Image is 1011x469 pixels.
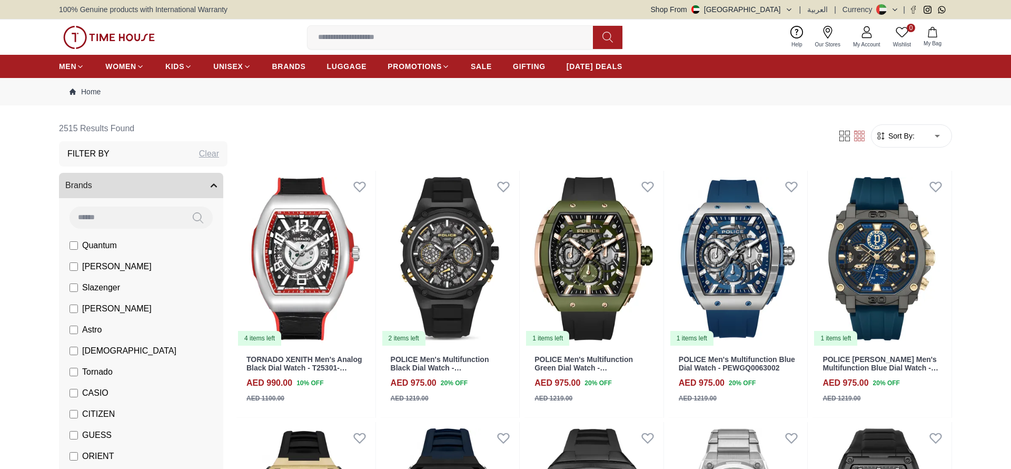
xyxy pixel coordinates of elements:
div: 2 items left [382,331,425,346]
h4: AED 975.00 [534,377,580,389]
a: MEN [59,57,84,76]
span: PROMOTIONS [388,61,442,72]
div: 1 items left [526,331,569,346]
span: CASIO [82,387,108,399]
span: Tornado [82,366,113,378]
a: POLICE Men's Multifunction Green Dial Watch - PEWGQ00630031 items left [524,171,663,347]
span: | [834,4,836,15]
div: AED 1219.00 [534,394,572,403]
a: POLICE Norwood Men's Multifunction Blue Dial Watch - PEWGQ00400011 items left [812,171,951,347]
span: 100% Genuine products with International Warranty [59,4,227,15]
h3: Filter By [67,148,110,160]
span: [PERSON_NAME] [82,260,152,273]
span: Sort By: [886,131,915,141]
button: Brands [59,173,223,198]
a: POLICE Men's Multifunction Black Dial Watch - PEWGQ00719012 items left [380,171,520,347]
span: 20 % OFF [729,378,756,388]
div: AED 1219.00 [391,394,429,403]
a: POLICE [PERSON_NAME] Men's Multifunction Blue Dial Watch - PEWGQ0040001 [822,355,938,382]
h6: 2515 Results Found [59,116,227,141]
input: Quantum [70,241,78,250]
span: Astro [82,324,102,336]
span: My Account [849,41,885,48]
input: Slazenger [70,284,78,292]
input: Astro [70,326,78,334]
div: Currency [843,4,877,15]
span: WOMEN [105,61,136,72]
span: 10 % OFF [296,378,323,388]
img: POLICE Norwood Men's Multifunction Blue Dial Watch - PEWGQ0040001 [812,171,951,347]
span: [DATE] DEALS [567,61,622,72]
div: 1 items left [670,331,713,346]
input: [PERSON_NAME] [70,262,78,271]
h4: AED 975.00 [822,377,868,389]
a: POLICE Men's Multifunction Black Dial Watch - PEWGQ0071901 [391,355,489,382]
span: KIDS [165,61,184,72]
h4: AED 990.00 [246,377,292,389]
nav: Breadcrumb [59,78,952,105]
a: Instagram [924,6,931,14]
span: 20 % OFF [441,378,468,388]
a: TORNADO XENITH Men's Analog Black Dial Watch - T25301-SLBBR [246,355,362,382]
span: | [799,4,801,15]
span: Brands [65,179,92,192]
button: Shop From[GEOGRAPHIC_DATA] [651,4,793,15]
span: GIFTING [513,61,546,72]
div: AED 1219.00 [679,394,717,403]
div: 1 items left [814,331,857,346]
span: Our Stores [811,41,845,48]
a: POLICE Men's Multifunction Blue Dial Watch - PEWGQ00630021 items left [668,171,808,347]
input: CASIO [70,389,78,397]
img: POLICE Men's Multifunction Green Dial Watch - PEWGQ0063003 [524,171,663,347]
input: [PERSON_NAME] [70,305,78,313]
span: 20 % OFF [584,378,611,388]
span: 0 [907,24,915,32]
a: TORNADO XENITH Men's Analog Black Dial Watch - T25301-SLBBR4 items left [236,171,375,347]
span: GUESS [82,429,112,442]
input: Tornado [70,368,78,376]
a: WOMEN [105,57,144,76]
h4: AED 975.00 [679,377,725,389]
a: Whatsapp [938,6,946,14]
a: GIFTING [513,57,546,76]
span: SALE [471,61,492,72]
input: [DEMOGRAPHIC_DATA] [70,347,78,355]
button: Sort By: [876,131,915,141]
div: AED 1100.00 [246,394,284,403]
span: UNISEX [213,61,243,72]
span: 20 % OFF [873,378,900,388]
div: AED 1219.00 [822,394,860,403]
a: Facebook [909,6,917,14]
a: Help [785,24,809,51]
a: SALE [471,57,492,76]
a: 0Wishlist [887,24,917,51]
img: TORNADO XENITH Men's Analog Black Dial Watch - T25301-SLBBR [236,171,375,347]
span: Quantum [82,239,117,252]
span: Slazenger [82,281,120,294]
input: GUESS [70,431,78,439]
img: POLICE Men's Multifunction Black Dial Watch - PEWGQ0071901 [380,171,520,347]
a: Home [70,86,101,97]
a: [DATE] DEALS [567,57,622,76]
button: العربية [807,4,828,15]
img: ... [63,26,155,49]
div: 4 items left [238,331,281,346]
span: Wishlist [889,41,915,48]
a: Our Stores [809,24,847,51]
span: Help [787,41,807,48]
button: My Bag [917,25,948,50]
a: LUGGAGE [327,57,367,76]
input: CITIZEN [70,410,78,418]
a: UNISEX [213,57,251,76]
a: KIDS [165,57,192,76]
h4: AED 975.00 [391,377,437,389]
a: PROMOTIONS [388,57,450,76]
div: Clear [199,148,219,160]
span: MEN [59,61,76,72]
span: CITIZEN [82,408,115,421]
span: [PERSON_NAME] [82,302,152,315]
span: | [903,4,905,15]
span: My Bag [919,40,946,47]
img: POLICE Men's Multifunction Blue Dial Watch - PEWGQ0063002 [668,171,808,347]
